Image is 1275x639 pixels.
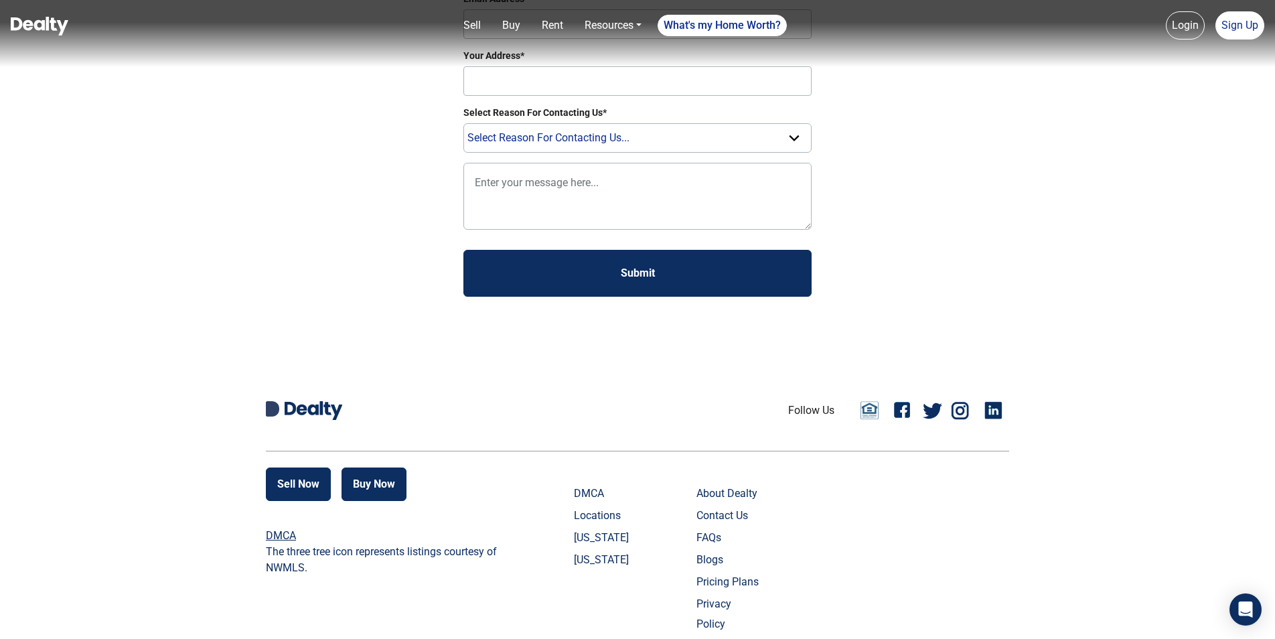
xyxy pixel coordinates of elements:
a: DMCA [266,529,296,542]
a: Linkedin [982,397,1009,424]
a: Locations [574,506,640,526]
a: What's my Home Worth? [658,15,787,36]
img: Dealty [285,401,342,420]
iframe: BigID CMP Widget [7,599,47,639]
a: DMCA [574,484,640,504]
button: Buy Now [342,468,406,501]
img: Dealty D [266,401,279,416]
a: Contact Us [696,506,763,526]
a: Privacy Policy [696,594,763,634]
a: Twitter [923,397,942,424]
p: The three tree icon represents listings courtesy of NWMLS. [266,544,504,576]
a: Sign Up [1215,11,1264,40]
a: Email [856,401,883,421]
a: Rent [536,12,569,39]
button: Sell Now [266,468,331,501]
a: Buy [497,12,526,39]
a: Instagram [949,397,976,424]
a: Pricing Plans [696,572,763,592]
a: Resources [579,12,647,39]
li: Follow Us [788,403,834,419]
a: Blogs [696,550,763,570]
a: [US_STATE] [574,528,640,548]
a: About Dealty [696,484,763,504]
label: Select Reason For Contacting Us* [463,106,812,120]
button: Submit [463,250,812,297]
a: Sell [458,12,486,39]
a: Login [1166,11,1205,40]
a: [US_STATE] [574,550,640,570]
div: Open Intercom Messenger [1229,593,1262,626]
img: Dealty - Buy, Sell & Rent Homes [11,17,68,35]
a: FAQs [696,528,763,548]
a: Facebook [889,397,916,424]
